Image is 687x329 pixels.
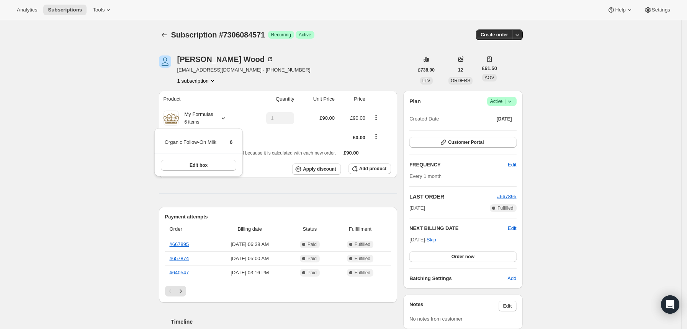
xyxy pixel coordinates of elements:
span: £90.00 [350,115,365,121]
span: AOV [484,75,494,80]
span: Billing date [214,225,286,233]
button: Subscriptions [43,5,87,15]
span: 12 [458,67,463,73]
button: Subscriptions [159,29,170,40]
span: Created Date [409,115,439,123]
span: Order now [451,254,474,260]
button: Product actions [177,77,216,85]
button: #667895 [497,193,517,200]
span: LTV [422,78,430,83]
td: Organic Follow-On Milk [164,138,217,152]
button: Apply discount [292,163,341,175]
span: Settings [652,7,670,13]
button: Analytics [12,5,42,15]
span: Tools [93,7,105,13]
a: #640547 [170,270,189,275]
span: Paid [308,270,317,276]
button: Add product [348,163,391,174]
span: Apply discount [303,166,336,172]
button: Tools [88,5,117,15]
div: [PERSON_NAME] Wood [177,55,274,63]
button: Product actions [370,113,382,122]
button: Customer Portal [409,137,516,148]
button: £738.00 [414,65,439,75]
span: Fulfillment [334,225,386,233]
span: Active [299,32,311,38]
span: Help [615,7,625,13]
span: £0.00 [353,135,365,140]
button: Edit [508,225,516,232]
span: Subscriptions [48,7,82,13]
span: [DATE] · 06:38 AM [214,241,286,248]
span: £90.00 [343,150,359,156]
h6: Batching Settings [409,275,507,282]
span: | [504,98,505,104]
span: Recurring [271,32,291,38]
span: ORDERS [451,78,470,83]
span: Every 1 month [409,173,442,179]
span: [DATE] [497,116,512,122]
span: Edit [508,161,516,169]
span: Fulfilled [355,270,370,276]
button: Skip [422,234,441,246]
span: [DATE] · [409,237,436,243]
h2: FREQUENCY [409,161,508,169]
span: Add product [359,166,386,172]
h3: Notes [409,301,499,311]
h2: Plan [409,98,421,105]
h2: NEXT BILLING DATE [409,225,508,232]
span: Active [490,98,514,105]
span: Edit [503,303,512,309]
div: Open Intercom Messenger [661,295,679,314]
span: Subscription #7306084571 [171,31,265,39]
button: Settings [640,5,675,15]
span: [DATE] [409,204,425,212]
span: Skip [427,236,436,244]
th: Order [165,221,212,238]
th: Unit Price [296,91,337,107]
button: 12 [453,65,468,75]
button: Edit [499,301,517,311]
h2: Payment attempts [165,213,391,221]
nav: Pagination [165,286,391,296]
button: Edit [503,159,521,171]
small: 6 items [185,119,200,125]
button: Order now [409,251,516,262]
span: Paid [308,256,317,262]
span: Status [290,225,329,233]
a: #667895 [170,241,189,247]
h2: LAST ORDER [409,193,497,200]
th: Product [159,91,247,107]
span: Edit box [190,162,208,168]
span: [EMAIL_ADDRESS][DOMAIN_NAME] · [PHONE_NUMBER] [177,66,311,74]
button: Create order [476,29,512,40]
th: Quantity [246,91,296,107]
span: Sales tax (if applicable) is not displayed because it is calculated with each new order. [164,150,336,156]
span: Dawn Wood [159,55,171,68]
span: Fulfilled [497,205,513,211]
button: Shipping actions [370,132,382,141]
span: [DATE] · 05:00 AM [214,255,286,262]
a: #667895 [497,194,517,199]
button: Add [503,272,521,285]
button: [DATE] [492,114,517,124]
button: Edit box [161,160,236,171]
th: Price [337,91,368,107]
span: Add [507,275,516,282]
span: 6 [230,139,232,145]
span: Customer Portal [448,139,484,145]
div: My Formulas [179,111,213,126]
span: Analytics [17,7,37,13]
h2: Timeline [171,318,397,326]
span: Fulfilled [355,256,370,262]
span: No notes from customer [409,316,463,322]
span: £738.00 [418,67,435,73]
span: £61.50 [482,65,497,72]
span: [DATE] · 03:16 PM [214,269,286,277]
button: Help [603,5,638,15]
a: #657874 [170,256,189,261]
span: Create order [481,32,508,38]
span: £90.00 [319,115,335,121]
